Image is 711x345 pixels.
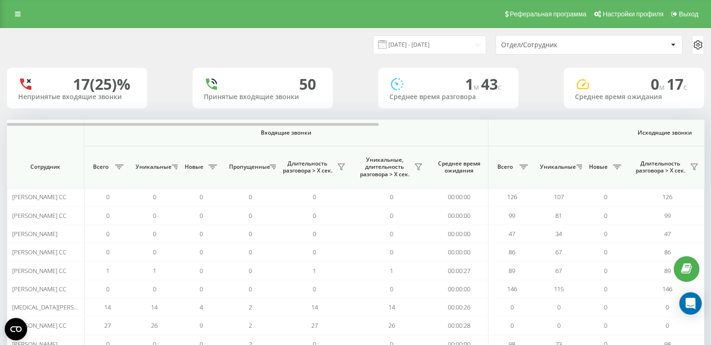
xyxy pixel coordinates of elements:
[437,160,481,174] span: Среднее время ожидания
[313,211,316,220] span: 0
[89,163,112,171] span: Всего
[313,248,316,256] span: 0
[153,266,156,275] span: 1
[200,285,203,293] span: 0
[104,303,111,311] span: 14
[604,303,607,311] span: 0
[679,10,698,18] span: Выход
[557,321,560,330] span: 0
[200,303,203,311] span: 4
[390,266,393,275] span: 1
[313,193,316,201] span: 0
[12,266,66,275] span: [PERSON_NAME] CC
[136,163,169,171] span: Уникальные
[313,230,316,238] span: 0
[249,285,252,293] span: 0
[151,321,158,330] span: 26
[182,163,206,171] span: Новые
[390,248,393,256] span: 0
[249,266,252,275] span: 0
[664,211,671,220] span: 99
[311,303,318,311] span: 14
[430,261,488,280] td: 00:00:27
[151,303,158,311] span: 14
[249,193,252,201] span: 0
[249,211,252,220] span: 0
[555,230,562,238] span: 34
[666,303,669,311] span: 0
[604,230,607,238] span: 0
[200,248,203,256] span: 0
[540,163,574,171] span: Уникальные
[390,230,393,238] span: 0
[430,316,488,335] td: 00:00:28
[667,74,687,94] span: 17
[12,248,66,256] span: [PERSON_NAME] CC
[555,211,562,220] span: 81
[554,193,564,201] span: 107
[507,285,517,293] span: 146
[664,248,671,256] span: 86
[229,163,267,171] span: Пропущенные
[575,93,693,101] div: Среднее время ожидания
[510,321,514,330] span: 0
[153,230,156,238] span: 0
[12,230,57,238] span: [PERSON_NAME]
[104,321,111,330] span: 27
[5,318,27,340] button: Open CMP widget
[493,163,517,171] span: Всего
[664,266,671,275] span: 89
[430,280,488,298] td: 00:00:00
[664,230,671,238] span: 47
[12,303,112,311] span: [MEDICAL_DATA][PERSON_NAME] CC
[388,303,395,311] span: 14
[106,266,109,275] span: 1
[12,211,66,220] span: [PERSON_NAME] CC
[390,211,393,220] span: 0
[633,160,687,174] span: Длительность разговора > Х сек.
[200,266,203,275] span: 0
[200,211,203,220] span: 0
[510,10,586,18] span: Реферальная программа
[200,230,203,238] span: 0
[604,285,607,293] span: 0
[106,193,109,201] span: 0
[604,266,607,275] span: 0
[280,160,334,174] span: Длительность разговора > Х сек.
[430,298,488,316] td: 00:00:26
[554,285,564,293] span: 115
[106,285,109,293] span: 0
[313,266,316,275] span: 1
[390,285,393,293] span: 0
[12,321,66,330] span: [PERSON_NAME] СС
[662,193,672,201] span: 126
[604,248,607,256] span: 0
[555,266,562,275] span: 67
[604,193,607,201] span: 0
[555,248,562,256] span: 67
[651,74,667,94] span: 0
[430,243,488,261] td: 00:00:00
[200,193,203,201] span: 0
[509,230,515,238] span: 47
[153,285,156,293] span: 0
[662,285,672,293] span: 146
[153,248,156,256] span: 0
[430,206,488,224] td: 00:00:00
[430,225,488,243] td: 00:00:00
[509,248,515,256] span: 86
[200,321,203,330] span: 9
[12,193,66,201] span: [PERSON_NAME] CC
[249,303,252,311] span: 2
[659,82,667,92] span: м
[389,93,507,101] div: Среднее время разговора
[557,303,560,311] span: 0
[311,321,318,330] span: 27
[106,211,109,220] span: 0
[249,248,252,256] span: 0
[358,156,411,178] span: Уникальные, длительность разговора > Х сек.
[666,321,669,330] span: 0
[106,248,109,256] span: 0
[12,285,66,293] span: [PERSON_NAME] CC
[106,230,109,238] span: 0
